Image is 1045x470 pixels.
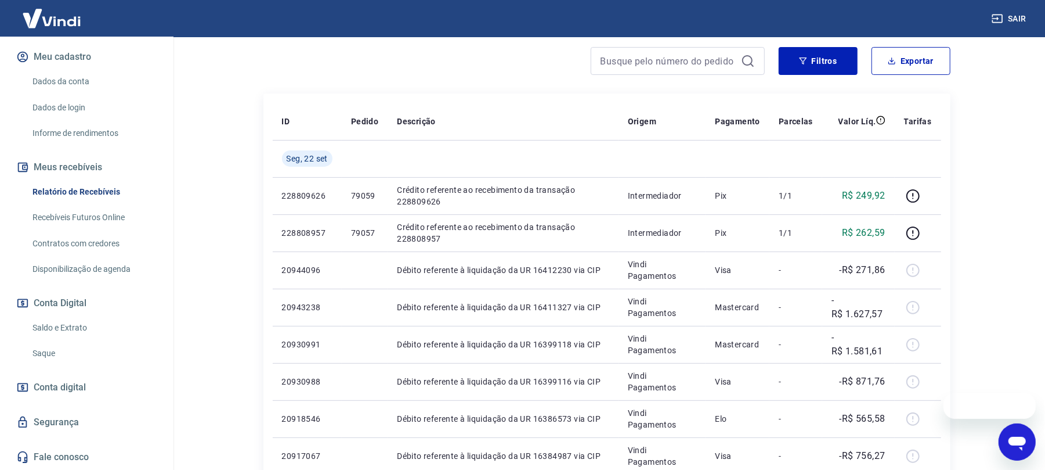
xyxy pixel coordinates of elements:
p: Débito referente à liquidação da UR 16386573 via CIP [397,413,609,425]
p: 20930988 [282,376,332,388]
p: 20944096 [282,264,332,276]
a: Relatório de Recebíveis [28,180,160,204]
p: -R$ 565,58 [840,412,885,426]
p: -R$ 271,86 [840,263,885,277]
p: Pagamento [715,116,760,127]
p: Parcelas [779,116,813,127]
p: 228808957 [282,227,332,239]
p: Débito referente à liquidação da UR 16384987 via CIP [397,450,609,462]
span: Olá! Precisa de ajuda? [7,8,97,17]
p: 20930991 [282,339,332,350]
p: Origem [628,116,656,127]
button: Exportar [872,47,950,75]
p: Visa [715,376,760,388]
a: Disponibilização de agenda [28,257,160,281]
p: Débito referente à liquidação da UR 16399116 via CIP [397,376,609,388]
p: - [779,339,813,350]
p: Vindi Pagamentos [628,259,697,282]
p: Crédito referente ao recebimento da transação 228809626 [397,184,609,207]
a: Segurança [14,410,160,435]
p: Vindi Pagamentos [628,370,697,393]
p: 20917067 [282,450,332,462]
p: -R$ 1.627,57 [831,293,885,321]
button: Filtros [779,47,858,75]
button: Sair [989,8,1031,30]
a: Contratos com credores [28,232,160,256]
span: Seg, 22 set [287,153,328,164]
p: Valor Líq. [838,116,876,127]
p: - [779,302,813,313]
p: - [779,264,813,276]
p: ID [282,116,290,127]
a: Saldo e Extrato [28,316,160,340]
p: Vindi Pagamentos [628,296,697,319]
p: 20918546 [282,413,332,425]
p: Tarifas [904,116,932,127]
p: Débito referente à liquidação da UR 16411327 via CIP [397,302,609,313]
p: Vindi Pagamentos [628,407,697,430]
p: 228809626 [282,190,332,202]
p: Mastercard [715,302,760,313]
a: Saque [28,342,160,365]
button: Meus recebíveis [14,155,160,180]
span: Conta digital [34,379,86,396]
a: Informe de rendimentos [28,121,160,145]
p: Pix [715,190,760,202]
p: Elo [715,413,760,425]
p: Débito referente à liquidação da UR 16399118 via CIP [397,339,609,350]
p: -R$ 1.581,61 [831,331,885,358]
a: Fale conosco [14,444,160,470]
p: Débito referente à liquidação da UR 16412230 via CIP [397,264,609,276]
a: Recebíveis Futuros Online [28,206,160,229]
p: Crédito referente ao recebimento da transação 228808957 [397,221,609,245]
p: Vindi Pagamentos [628,444,697,468]
p: Intermediador [628,190,697,202]
p: 79059 [351,190,378,202]
a: Conta digital [14,375,160,400]
a: Dados de login [28,96,160,120]
p: Visa [715,264,760,276]
iframe: Botão para abrir a janela de mensagens [999,424,1036,461]
iframe: Mensagem da empresa [943,393,1036,419]
p: -R$ 756,27 [840,449,885,463]
p: - [779,413,813,425]
a: Dados da conta [28,70,160,94]
p: R$ 249,92 [842,189,885,203]
iframe: Fechar mensagem [916,396,939,419]
p: Vindi Pagamentos [628,333,697,356]
p: Mastercard [715,339,760,350]
p: 79057 [351,227,378,239]
p: - [779,450,813,462]
p: Intermediador [628,227,697,239]
input: Busque pelo número do pedido [601,52,736,70]
p: Visa [715,450,760,462]
p: R$ 262,59 [842,226,885,240]
button: Conta Digital [14,290,160,316]
p: Descrição [397,116,436,127]
p: Pedido [351,116,378,127]
button: Meu cadastro [14,44,160,70]
p: Pix [715,227,760,239]
p: 1/1 [779,227,813,239]
p: -R$ 871,76 [840,375,885,389]
p: - [779,376,813,388]
img: Vindi [14,1,89,36]
p: 20943238 [282,302,332,313]
p: 1/1 [779,190,813,202]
